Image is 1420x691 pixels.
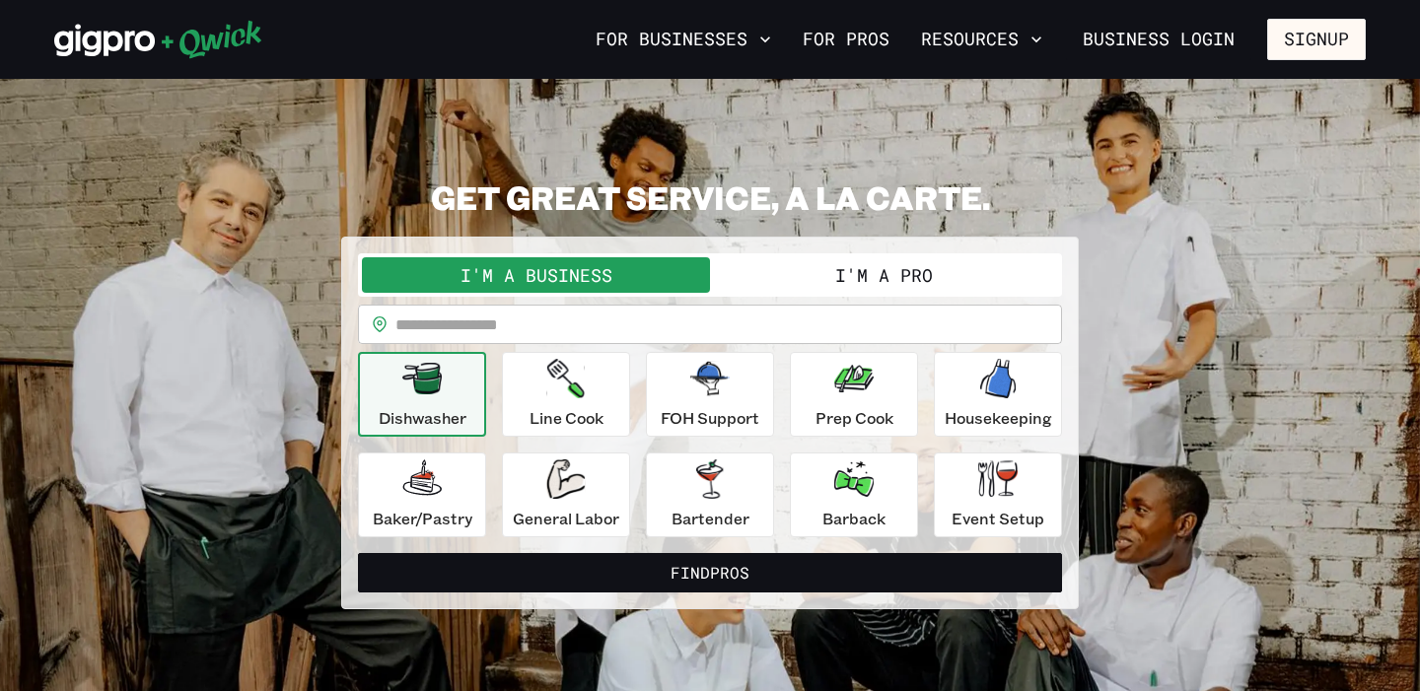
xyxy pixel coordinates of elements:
[646,452,774,537] button: Bartender
[358,352,486,437] button: Dishwasher
[502,352,630,437] button: Line Cook
[795,23,897,56] a: For Pros
[661,406,759,430] p: FOH Support
[913,23,1050,56] button: Resources
[646,352,774,437] button: FOH Support
[1066,19,1251,60] a: Business Login
[358,553,1062,592] button: FindPros
[362,257,710,293] button: I'm a Business
[672,507,749,530] p: Bartender
[945,406,1052,430] p: Housekeeping
[822,507,886,530] p: Barback
[816,406,893,430] p: Prep Cook
[710,257,1058,293] button: I'm a Pro
[513,507,619,530] p: General Labor
[502,452,630,537] button: General Labor
[934,352,1062,437] button: Housekeeping
[790,352,918,437] button: Prep Cook
[341,177,1079,217] h2: GET GREAT SERVICE, A LA CARTE.
[358,452,486,537] button: Baker/Pastry
[1267,19,1366,60] button: Signup
[530,406,603,430] p: Line Cook
[934,452,1062,537] button: Event Setup
[952,507,1044,530] p: Event Setup
[588,23,779,56] button: For Businesses
[790,452,918,537] button: Barback
[379,406,466,430] p: Dishwasher
[373,507,472,530] p: Baker/Pastry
